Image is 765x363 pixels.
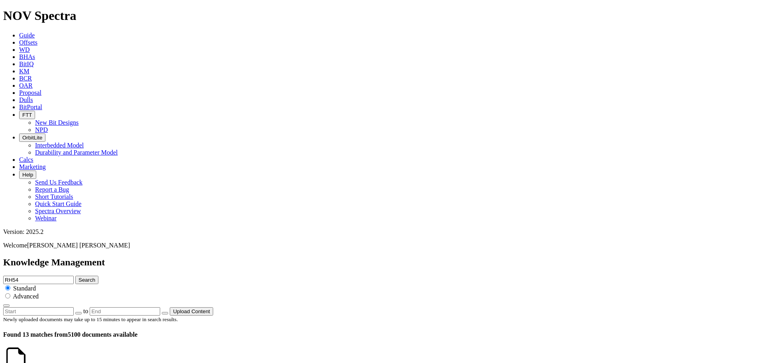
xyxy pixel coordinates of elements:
a: WD [19,46,30,53]
a: Calcs [19,156,33,163]
a: BitPortal [19,104,42,110]
a: New Bit Designs [35,119,78,126]
a: Webinar [35,215,57,222]
span: Advanced [13,293,39,300]
span: to [83,308,88,314]
a: Guide [19,32,35,39]
a: Offsets [19,39,37,46]
a: BitIQ [19,61,33,67]
div: Version: 2025.2 [3,228,762,235]
a: Short Tutorials [35,193,73,200]
input: Start [3,307,74,316]
a: Durability and Parameter Model [35,149,118,156]
button: Upload Content [170,307,213,316]
a: Send Us Feedback [35,179,82,186]
p: Welcome [3,242,762,249]
span: FTT [22,112,32,118]
button: Help [19,171,36,179]
h1: NOV Spectra [3,8,762,23]
h2: Knowledge Management [3,257,762,268]
span: Standard [13,285,36,292]
a: Spectra Overview [35,208,81,214]
h4: 5100 documents available [3,331,762,338]
a: NPD [35,126,48,133]
span: OrbitLite [22,135,42,141]
span: [PERSON_NAME] [PERSON_NAME] [27,242,130,249]
a: OAR [19,82,33,89]
button: OrbitLite [19,133,45,142]
input: End [90,307,160,316]
a: Proposal [19,89,41,96]
small: Newly uploaded documents may take up to 15 minutes to appear in search results. [3,316,178,322]
a: BCR [19,75,32,82]
a: Interbedded Model [35,142,84,149]
a: Report a Bug [35,186,69,193]
a: BHAs [19,53,35,60]
a: Dulls [19,96,33,103]
input: e.g. Smoothsteer Record [3,276,74,284]
a: Quick Start Guide [35,200,81,207]
a: KM [19,68,29,75]
span: Found 13 matches from [3,331,68,338]
button: Search [75,276,98,284]
a: Marketing [19,163,46,170]
button: FTT [19,111,35,119]
span: Help [22,172,33,178]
